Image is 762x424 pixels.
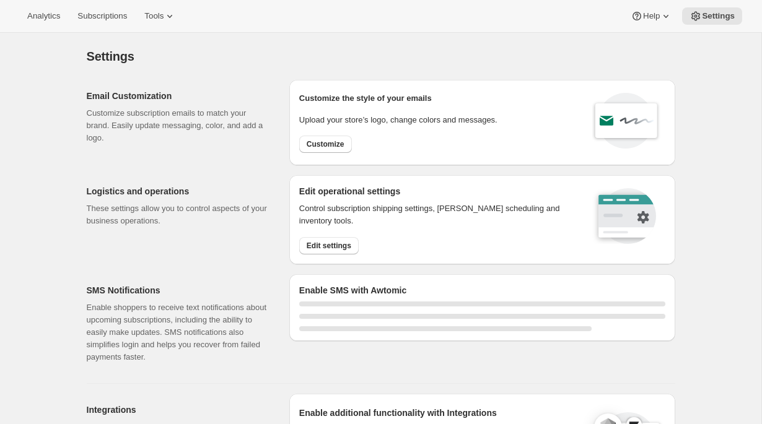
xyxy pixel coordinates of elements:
[144,11,164,21] span: Tools
[299,114,497,126] p: Upload your store’s logo, change colors and messages.
[299,407,582,419] h2: Enable additional functionality with Integrations
[87,284,269,296] h2: SMS Notifications
[70,7,134,25] button: Subscriptions
[299,185,576,197] h2: Edit operational settings
[682,7,742,25] button: Settings
[87,50,134,63] span: Settings
[299,284,665,296] h2: Enable SMS with Awtomic
[87,202,269,227] p: These settings allow you to control aspects of your business operations.
[643,11,660,21] span: Help
[27,11,60,21] span: Analytics
[299,136,352,153] button: Customize
[299,237,359,254] button: Edit settings
[20,7,68,25] button: Analytics
[702,11,735,21] span: Settings
[299,92,432,105] p: Customize the style of your emails
[299,202,576,227] p: Control subscription shipping settings, [PERSON_NAME] scheduling and inventory tools.
[87,404,269,416] h2: Integrations
[87,301,269,363] p: Enable shoppers to receive text notifications about upcoming subscriptions, including the ability...
[87,90,269,102] h2: Email Customization
[87,185,269,197] h2: Logistics and operations
[137,7,183,25] button: Tools
[307,241,351,251] span: Edit settings
[87,107,269,144] p: Customize subscription emails to match your brand. Easily update messaging, color, and add a logo.
[77,11,127,21] span: Subscriptions
[623,7,680,25] button: Help
[307,139,344,149] span: Customize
